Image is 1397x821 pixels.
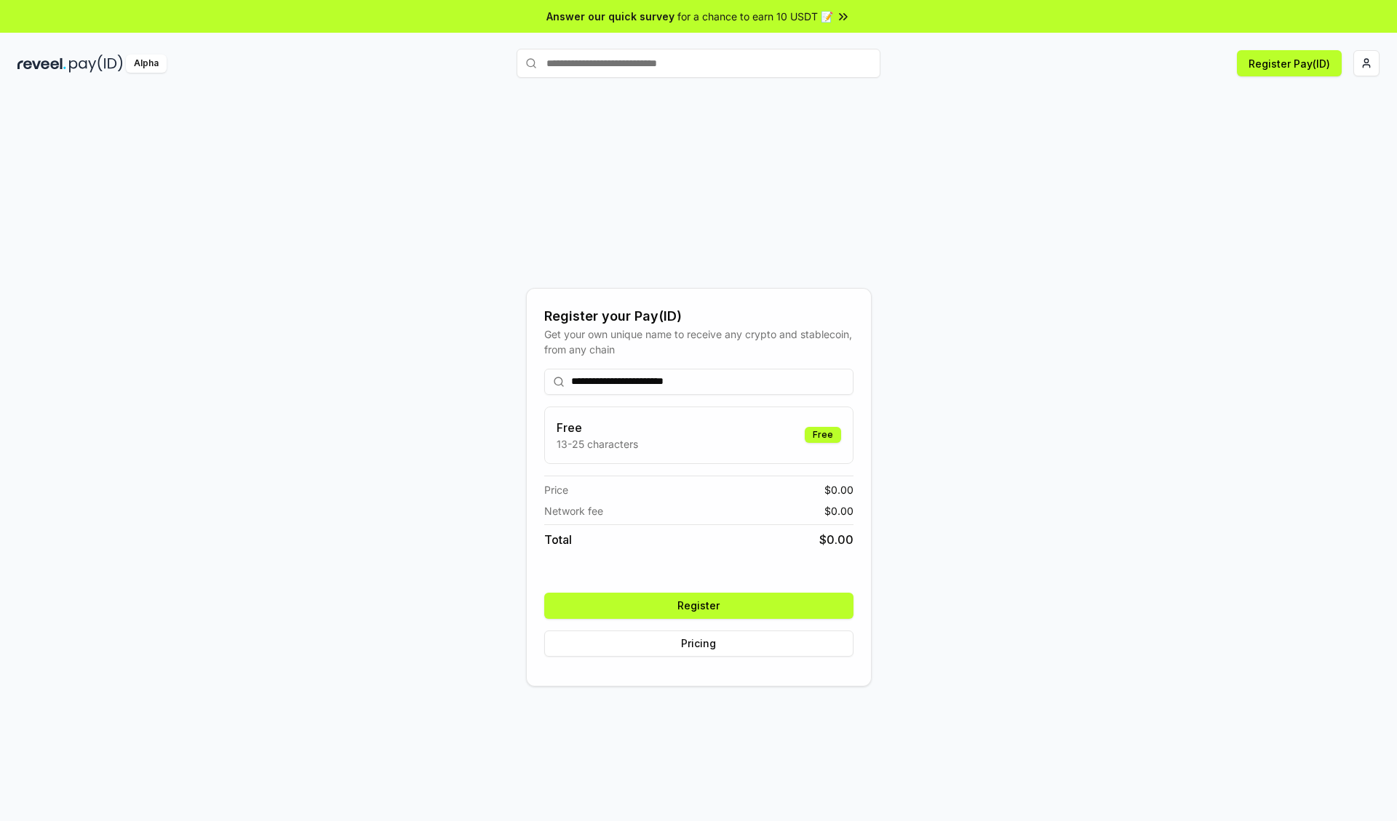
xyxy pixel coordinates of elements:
[17,55,66,73] img: reveel_dark
[544,503,603,518] span: Network fee
[544,306,853,327] div: Register your Pay(ID)
[544,630,853,657] button: Pricing
[544,482,568,497] span: Price
[677,9,833,24] span: for a chance to earn 10 USDT 📝
[819,531,853,548] span: $ 0.00
[1237,50,1342,76] button: Register Pay(ID)
[544,327,853,357] div: Get your own unique name to receive any crypto and stablecoin, from any chain
[805,427,841,443] div: Free
[544,531,572,548] span: Total
[557,419,638,436] h3: Free
[557,436,638,452] p: 13-25 characters
[69,55,123,73] img: pay_id
[546,9,674,24] span: Answer our quick survey
[824,503,853,518] span: $ 0.00
[824,482,853,497] span: $ 0.00
[544,593,853,619] button: Register
[126,55,167,73] div: Alpha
